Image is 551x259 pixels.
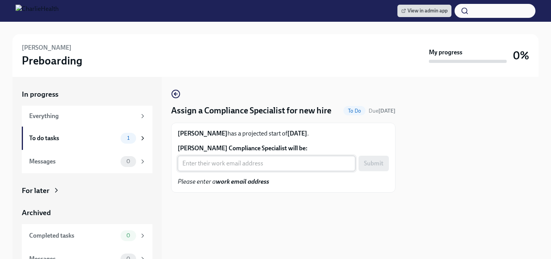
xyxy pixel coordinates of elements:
strong: [DATE] [287,130,307,137]
span: To Do [343,108,366,114]
label: [PERSON_NAME] Compliance Specialist will be: [178,144,389,153]
input: Enter their work email address [178,156,355,171]
img: CharlieHealth [16,5,59,17]
p: has a projected start of . [178,129,389,138]
div: Everything [29,112,136,120]
strong: [DATE] [378,108,395,114]
h3: Preboarding [22,54,82,68]
a: Messages0 [22,150,152,173]
span: Due [369,108,395,114]
strong: work email address [216,178,269,185]
span: 0 [122,158,135,164]
div: Messages [29,157,117,166]
div: Completed tasks [29,231,117,240]
span: 1 [122,135,134,141]
div: For later [22,186,49,196]
a: Archived [22,208,152,218]
em: Please enter a [178,178,269,185]
strong: [PERSON_NAME] [178,130,227,137]
a: Completed tasks0 [22,224,152,247]
div: To do tasks [29,134,117,143]
a: View in admin app [397,5,451,17]
a: In progress [22,89,152,99]
strong: My progress [429,48,462,57]
a: Everything [22,106,152,127]
h4: Assign a Compliance Specialist for new hire [171,105,331,116]
a: For later [22,186,152,196]
span: View in admin app [401,7,448,15]
span: 0 [122,233,135,238]
span: August 12th, 2025 09:00 [369,107,395,115]
a: To do tasks1 [22,127,152,150]
h3: 0% [513,49,529,63]
h6: [PERSON_NAME] [22,43,72,52]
